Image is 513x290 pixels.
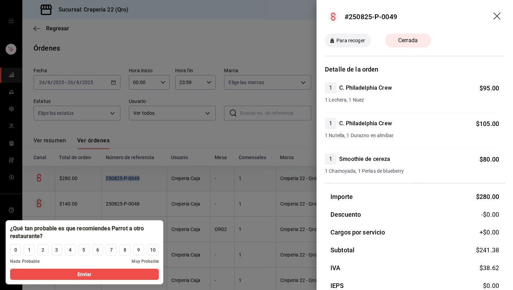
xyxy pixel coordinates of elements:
button: drag [493,13,502,21]
h4: C. Philadelphia Crew [339,84,392,92]
span: Muy Probable [132,258,159,265]
div: 6 [96,246,99,254]
span: $ 105.00 [476,120,499,127]
div: 5 [82,246,85,254]
div: 3 [55,246,58,254]
span: Nada Probable [10,258,39,265]
span: $ 0.00 [483,282,499,289]
span: $ 241.38 [476,246,499,254]
span: 1 Nutella, 1 Durazno en almibar [325,132,499,139]
div: 1 [28,246,31,254]
span: +$ 0.00 [479,228,499,237]
span: 1 [325,155,336,163]
span: -$0.00 [481,210,499,219]
span: Cerrada [394,36,422,45]
div: #250825-P-0049 [344,12,397,22]
div: 4 [69,246,72,254]
div: 10 [150,246,156,254]
h3: Detalle de la orden [325,65,505,74]
span: Para recoger [334,37,368,44]
h3: Subtotal [330,245,355,255]
div: 9 [137,246,140,254]
div: 8 [124,246,126,254]
span: 1 [325,84,336,92]
span: $ 280.00 [476,193,499,200]
h4: C. Philadelphia Crew [339,119,392,128]
div: 2 [42,246,44,254]
h3: Cargos por servicio [330,228,385,237]
span: 1 Lechera, 1 Nuez [325,96,499,104]
h3: Descuento [330,210,361,219]
span: 1 Chamoyada, 1 Perlas de blueberry [325,168,499,175]
h3: IVA [330,263,340,273]
div: ¿Qué tan probable es que recomiendes Parrot a otro restaurante? [10,225,159,240]
span: $ 95.00 [479,84,499,92]
span: 1 [325,119,336,128]
div: 7 [110,246,113,254]
span: Enviar [77,271,92,278]
h3: Importe [330,192,353,201]
div: 0 [14,246,17,254]
span: $ 80.00 [479,156,499,163]
span: $ 38.62 [479,264,499,272]
h4: Smoothie de cereza [339,155,390,163]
